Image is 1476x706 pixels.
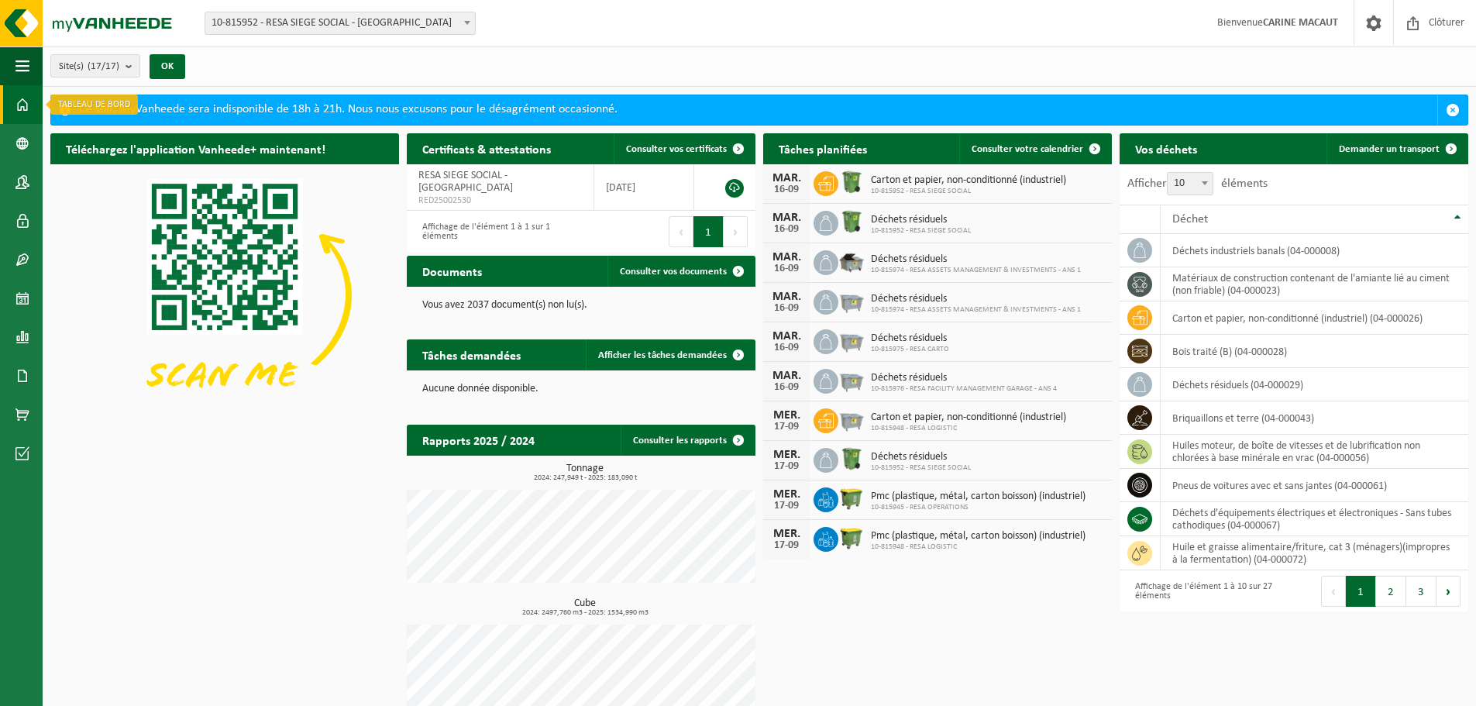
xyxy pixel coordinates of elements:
[871,187,1066,196] span: 10-815952 - RESA SIEGE SOCIAL
[150,54,185,79] button: OK
[871,451,971,463] span: Déchets résiduels
[771,184,802,195] div: 16-09
[871,345,949,354] span: 10-815975 - RESA CARTO
[407,256,497,286] h2: Documents
[871,372,1057,384] span: Déchets résiduels
[871,253,1081,266] span: Déchets résiduels
[586,339,754,370] a: Afficher les tâches demandées
[50,133,341,164] h2: Téléchargez l'application Vanheede+ maintenant!
[1127,177,1268,190] label: Afficher éléments
[415,215,573,249] div: Affichage de l'élément 1 à 1 sur 1 éléments
[1161,368,1468,401] td: déchets résiduels (04-000029)
[838,406,865,432] img: WB-2500-GAL-GY-01
[1168,173,1213,195] span: 10
[838,248,865,274] img: WB-5000-GAL-GY-01
[1161,301,1468,335] td: carton et papier, non-conditionné (industriel) (04-000026)
[838,367,865,393] img: WB-2500-GAL-GY-01
[771,409,802,422] div: MER.
[88,61,119,71] count: (17/17)
[1161,401,1468,435] td: briquaillons et terre (04-000043)
[79,95,1437,125] div: Ce soir, MyVanheede sera indisponible de 18h à 21h. Nous nous excusons pour le désagrément occasi...
[1172,213,1208,226] span: Déchet
[771,212,802,224] div: MAR.
[1161,502,1468,536] td: déchets d'équipements électriques et électroniques - Sans tubes cathodiques (04-000067)
[59,55,119,78] span: Site(s)
[1167,172,1213,195] span: 10
[871,384,1057,394] span: 10-815976 - RESA FACILITY MANAGEMENT GARAGE - ANS 4
[1120,133,1213,164] h2: Vos déchets
[871,503,1085,512] span: 10-815945 - RESA OPERATIONS
[724,216,748,247] button: Next
[1127,574,1286,608] div: Affichage de l'élément 1 à 10 sur 27 éléments
[422,384,740,394] p: Aucune donnée disponible.
[871,542,1085,552] span: 10-815948 - RESA LOGISTIC
[871,226,971,236] span: 10-815952 - RESA SIEGE SOCIAL
[771,461,802,472] div: 17-09
[771,251,802,263] div: MAR.
[1161,267,1468,301] td: matériaux de construction contenant de l'amiante lié au ciment (non friable) (04-000023)
[407,425,550,455] h2: Rapports 2025 / 2024
[669,216,693,247] button: Previous
[1263,17,1338,29] strong: CARINE MACAUT
[418,170,513,194] span: RESA SIEGE SOCIAL - [GEOGRAPHIC_DATA]
[205,12,475,34] span: 10-815952 - RESA SIEGE SOCIAL - LIÈGE
[415,598,755,617] h3: Cube
[1161,435,1468,469] td: huiles moteur, de boîte de vitesses et de lubrification non chlorées à base minérale en vrac (04-...
[771,370,802,382] div: MAR.
[1326,133,1467,164] a: Demander un transport
[1436,576,1461,607] button: Next
[1161,536,1468,570] td: huile et graisse alimentaire/friture, cat 3 (ménagers)(impropres à la fermentation) (04-000072)
[407,133,566,164] h2: Certificats & attestations
[415,474,755,482] span: 2024: 247,949 t - 2025: 183,090 t
[50,164,399,426] img: Download de VHEPlus App
[871,332,949,345] span: Déchets résiduels
[771,330,802,343] div: MAR.
[838,485,865,511] img: WB-1100-HPE-GN-50
[771,263,802,274] div: 16-09
[771,449,802,461] div: MER.
[871,424,1066,433] span: 10-815948 - RESA LOGISTIC
[871,214,971,226] span: Déchets résiduels
[771,224,802,235] div: 16-09
[415,609,755,617] span: 2024: 2497,760 m3 - 2025: 1534,990 m3
[407,339,536,370] h2: Tâches demandées
[771,528,802,540] div: MER.
[1161,469,1468,502] td: pneus de voitures avec et sans jantes (04-000061)
[620,267,727,277] span: Consulter vos documents
[1321,576,1346,607] button: Previous
[771,488,802,501] div: MER.
[50,54,140,77] button: Site(s)(17/17)
[1161,335,1468,368] td: bois traité (B) (04-000028)
[1346,576,1376,607] button: 1
[972,144,1083,154] span: Consulter votre calendrier
[1406,576,1436,607] button: 3
[614,133,754,164] a: Consulter vos certificats
[959,133,1110,164] a: Consulter votre calendrier
[771,291,802,303] div: MAR.
[838,169,865,195] img: WB-0370-HPE-GN-01
[838,288,865,314] img: WB-2500-GAL-GY-01
[871,174,1066,187] span: Carton et papier, non-conditionné (industriel)
[838,327,865,353] img: WB-2500-GAL-GY-01
[838,525,865,551] img: WB-1100-HPE-GN-50
[871,305,1081,315] span: 10-815974 - RESA ASSETS MANAGEMENT & INVESTMENTS - ANS 1
[422,300,740,311] p: Vous avez 2037 document(s) non lu(s).
[693,216,724,247] button: 1
[871,463,971,473] span: 10-815952 - RESA SIEGE SOCIAL
[871,412,1066,424] span: Carton et papier, non-conditionné (industriel)
[626,144,727,154] span: Consulter vos certificats
[771,343,802,353] div: 16-09
[771,303,802,314] div: 16-09
[1161,234,1468,267] td: déchets industriels banals (04-000008)
[871,266,1081,275] span: 10-815974 - RESA ASSETS MANAGEMENT & INVESTMENTS - ANS 1
[871,530,1085,542] span: Pmc (plastique, métal, carton boisson) (industriel)
[1376,576,1406,607] button: 2
[607,256,754,287] a: Consulter vos documents
[418,195,582,207] span: RED25002530
[871,491,1085,503] span: Pmc (plastique, métal, carton boisson) (industriel)
[1339,144,1440,154] span: Demander un transport
[871,293,1081,305] span: Déchets résiduels
[771,540,802,551] div: 17-09
[621,425,754,456] a: Consulter les rapports
[771,501,802,511] div: 17-09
